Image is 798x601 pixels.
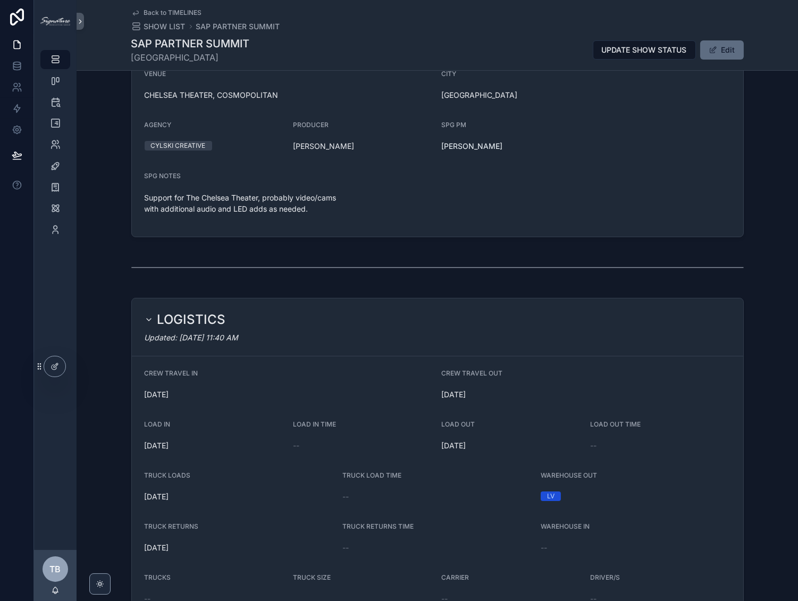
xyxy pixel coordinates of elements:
[145,420,171,428] span: LOAD IN
[541,522,590,530] span: WAREHOUSE IN
[145,70,166,78] span: VENUE
[293,121,329,129] span: PRODUCER
[593,40,696,60] button: UPDATE SHOW STATUS
[342,491,349,502] span: --
[547,491,555,501] div: LV
[131,9,202,17] a: Back to TIMELINES
[145,369,198,377] span: CREW TRAVEL IN
[145,573,171,581] span: TRUCKS
[145,90,433,101] span: CHELSEA THEATER, COSMOPOLITAN
[293,573,331,581] span: TRUCK SIZE
[144,9,202,17] span: Back to TIMELINES
[145,440,285,451] span: [DATE]
[541,542,547,553] span: --
[145,192,433,214] p: Support for The Chelsea Theater, probably video/cams with additional audio and LED adds as needed.
[602,45,687,55] span: UPDATE SHOW STATUS
[145,491,334,502] span: [DATE]
[342,471,401,479] span: TRUCK LOAD TIME
[131,51,250,64] span: [GEOGRAPHIC_DATA]
[144,21,186,32] span: SHOW LIST
[131,21,186,32] a: SHOW LIST
[196,21,280,32] a: SAP PARTNER SUMMIT
[50,563,61,575] span: TB
[34,43,77,253] div: scrollable content
[442,573,469,581] span: CARRIER
[145,542,334,553] span: [DATE]
[590,573,620,581] span: DRIVER/S
[145,333,239,342] em: Updated: [DATE] 11:40 AM
[590,440,597,451] span: --
[145,121,172,129] span: AGENCY
[442,121,467,129] span: SPG PM
[590,420,641,428] span: LOAD OUT TIME
[145,172,181,180] span: SPG NOTES
[145,389,433,400] span: [DATE]
[442,70,457,78] span: CITY
[293,141,433,152] span: [PERSON_NAME]
[442,420,475,428] span: LOAD OUT
[40,17,70,26] img: App logo
[131,36,250,51] h1: SAP PARTNER SUMMIT
[157,311,226,328] h2: LOGISTICS
[293,420,336,428] span: LOAD IN TIME
[541,471,597,479] span: WAREHOUSE OUT
[442,369,503,377] span: CREW TRAVEL OUT
[151,141,206,151] div: CYLSKI CREATIVE
[442,141,503,152] span: [PERSON_NAME]
[293,440,299,451] span: --
[442,440,582,451] span: [DATE]
[145,522,199,530] span: TRUCK RETURNS
[700,40,744,60] button: Edit
[145,471,191,479] span: TRUCK LOADS
[442,389,730,400] span: [DATE]
[442,90,730,101] span: [GEOGRAPHIC_DATA]
[342,542,349,553] span: --
[342,522,414,530] span: TRUCK RETURNS TIME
